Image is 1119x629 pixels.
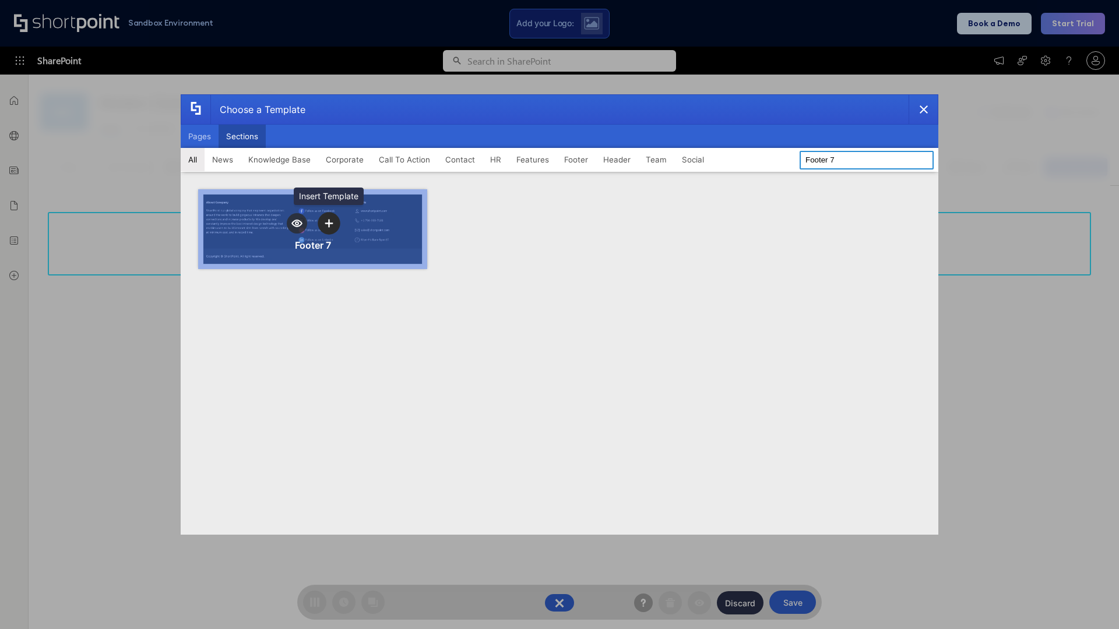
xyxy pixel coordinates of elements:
button: Knowledge Base [241,148,318,171]
div: template selector [181,94,938,535]
button: Team [638,148,674,171]
button: News [205,148,241,171]
button: Header [596,148,638,171]
button: Footer [557,148,596,171]
button: HR [483,148,509,171]
button: Contact [438,148,483,171]
button: All [181,148,205,171]
input: Search [800,151,934,169]
button: Pages [181,125,219,148]
button: Sections [219,125,266,148]
iframe: Chat Widget [1061,573,1119,629]
button: Social [674,148,712,171]
button: Corporate [318,148,371,171]
button: Features [509,148,557,171]
div: Footer 7 [295,239,331,251]
div: Choose a Template [210,95,305,124]
button: Call To Action [371,148,438,171]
